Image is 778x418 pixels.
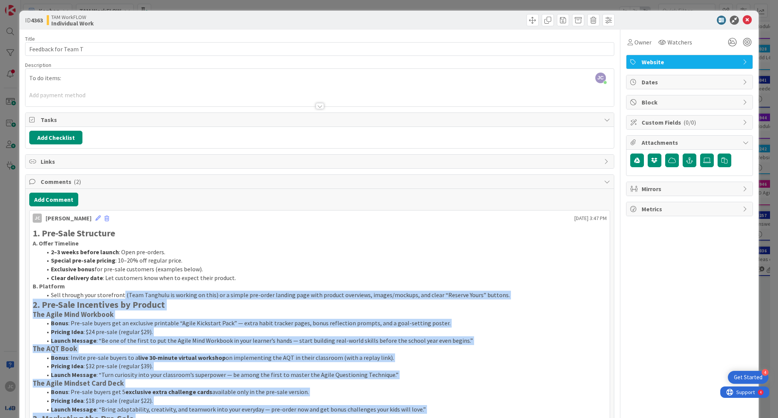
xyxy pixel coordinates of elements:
[642,138,739,147] span: Attachments
[51,397,84,404] strong: Pricing Idea
[42,319,607,328] li: : Pre-sale buyers get an exclusive printable “Agile Kickstart Pack” — extra habit tracker pages, ...
[74,178,81,185] span: ( 2 )
[734,374,762,381] div: Get Started
[51,328,84,336] strong: Pricing Idea
[667,38,692,47] span: Watchers
[51,388,68,396] strong: Bonus
[51,337,96,344] strong: Launch Message
[42,274,607,282] li: : Let customers know when to expect their product.
[42,248,607,256] li: : Open pre-orders.
[42,265,607,274] li: for pre-sale customers (examples below).
[42,291,607,299] li: Sell through your storefront (Team Tanghulu is working on this) or a simple pre-order landing pag...
[642,78,739,87] span: Dates
[42,396,607,405] li: : $18 pre-sale (regular $22).
[31,16,43,24] b: 4363
[42,405,607,414] li: : “Bring adaptability, creativity, and teamwork into your everyday — pre-order now and get bonus ...
[42,388,607,396] li: : Pre-sale buyers get 5 available only in the pre-sale version.
[642,98,739,107] span: Block
[595,73,606,83] span: JC
[25,35,35,42] label: Title
[42,328,607,336] li: : $24 pre-sale (regular $29).
[25,16,43,25] span: ID
[51,362,84,370] strong: Pricing Idea
[33,214,42,223] div: JC
[634,38,651,47] span: Owner
[33,239,79,247] strong: A. Offer Timeline
[29,193,78,206] button: Add Comment
[41,157,600,166] span: Links
[25,62,51,68] span: Description
[642,204,739,214] span: Metrics
[138,354,226,361] strong: live 30-minute virtual workshop
[25,42,614,56] input: type card name here...
[642,118,739,127] span: Custom Fields
[51,319,68,327] strong: Bonus
[51,256,115,264] strong: Special pre-sale pricing
[42,362,607,370] li: : $32 pre-sale (regular $39).
[46,214,92,223] div: [PERSON_NAME]
[51,371,96,378] strong: Launch Message
[42,336,607,345] li: : “Be one of the first to put the Agile Mind Workbook in your learner’s hands — start building re...
[33,299,165,310] strong: 2. Pre-Sale Incentives by Product
[29,74,610,82] p: To do items:
[41,115,600,124] span: Tasks
[42,353,607,362] li: : Invite pre-sale buyers to a on implementing the AQT in their classroom (with a replay link).
[762,369,769,376] div: 4
[728,371,769,384] div: Open Get Started checklist, remaining modules: 4
[51,14,94,20] span: TAM WorkFLOW
[51,20,94,26] b: Individual Work
[642,184,739,193] span: Mirrors
[125,388,212,396] strong: exclusive extra challenge cards
[41,177,600,186] span: Comments
[51,274,103,282] strong: Clear delivery date
[29,131,82,144] button: Add Checklist
[33,310,114,319] strong: The Agile Mind Workbook
[51,354,68,361] strong: Bonus
[642,57,739,66] span: Website
[16,1,35,10] span: Support
[51,265,95,273] strong: Exclusive bonus
[42,256,607,265] li: : 10–20% off regular price.
[33,227,115,239] strong: 1. Pre-Sale Structure
[33,344,77,353] strong: The AQT Book
[33,379,124,388] strong: The Agile Mindset Card Deck
[51,248,119,256] strong: 2–3 weeks before launch
[51,405,96,413] strong: Launch Message
[33,282,65,290] strong: B. Platform
[683,119,696,126] span: ( 0/0 )
[574,214,607,222] span: [DATE] 3:47 PM
[40,3,41,9] div: 4
[42,370,607,379] li: : “Turn curiosity into your classroom’s superpower — be among the first to master the Agile Quest...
